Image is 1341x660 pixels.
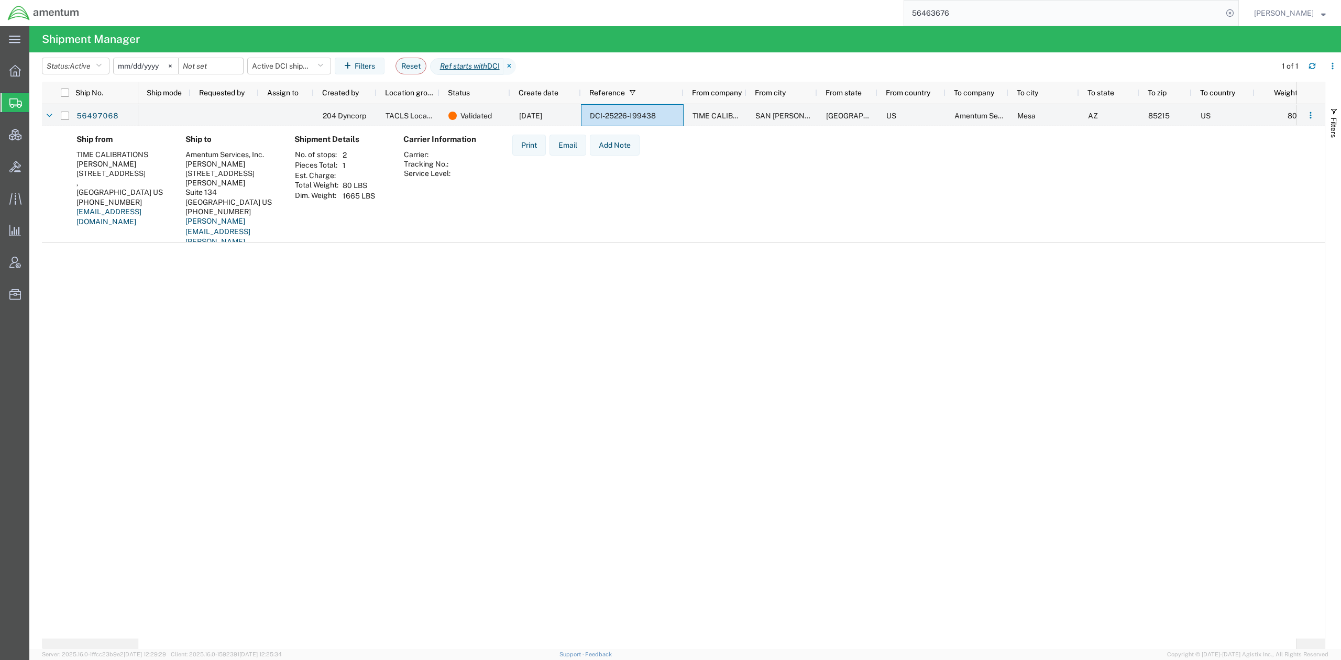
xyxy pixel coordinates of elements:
[185,135,278,144] h4: Ship to
[76,150,169,159] div: TIME CALIBRATIONS
[76,197,169,207] div: [PHONE_NUMBER]
[403,135,487,144] h4: Carrier Information
[590,112,656,120] span: DCI-25226-199438
[559,651,586,657] a: Support
[826,112,901,120] span: TX
[755,112,832,120] span: SAN ANGELO
[395,58,426,74] button: Reset
[339,191,379,201] td: 1665 LBS
[76,188,169,197] div: [GEOGRAPHIC_DATA] US
[1087,89,1114,97] span: To state
[403,169,451,178] th: Service Level:
[1263,89,1298,97] span: Weight
[185,207,278,216] div: [PHONE_NUMBER]
[549,135,586,156] button: Email
[1167,650,1328,659] span: Copyright © [DATE]-[DATE] Agistix Inc., All Rights Reserved
[1201,112,1211,120] span: US
[339,150,379,160] td: 2
[430,58,503,75] span: Ref starts with DCI
[185,169,278,188] div: [STREET_ADDRESS][PERSON_NAME]
[185,188,278,197] div: Suite 134
[589,89,625,97] span: Reference
[76,207,141,226] a: [EMAIL_ADDRESS][DOMAIN_NAME]
[70,62,91,70] span: Active
[147,89,182,97] span: Ship mode
[185,197,278,207] div: [GEOGRAPHIC_DATA] US
[904,1,1223,26] input: Search for shipment number, reference number
[692,89,742,97] span: From company
[1088,112,1098,120] span: AZ
[239,651,282,657] span: [DATE] 12:25:34
[76,108,119,125] a: 56497068
[1254,7,1314,19] span: Jason Champagne
[76,135,169,144] h4: Ship from
[179,58,243,74] input: Not set
[185,217,250,256] a: [PERSON_NAME][EMAIL_ADDRESS][PERSON_NAME][DOMAIN_NAME]
[519,89,558,97] span: Create date
[294,160,339,171] th: Pieces Total:
[76,169,169,178] div: [STREET_ADDRESS]
[7,5,80,21] img: logo
[386,112,461,120] span: TACLS Location Group
[76,159,169,169] div: [PERSON_NAME]
[323,112,366,120] span: 204 Dyncorp
[954,89,994,97] span: To company
[339,180,379,191] td: 80 LBS
[693,112,764,120] span: TIME CALIBRATIONS
[886,112,896,120] span: US
[1148,112,1170,120] span: 85215
[335,58,384,74] button: Filters
[294,191,339,201] th: Dim. Weight:
[42,58,109,74] button: Status:Active
[114,58,178,74] input: Not set
[185,159,278,169] div: [PERSON_NAME]
[339,160,379,171] td: 1
[185,150,278,159] div: Amentum Services, Inc.
[826,89,862,97] span: From state
[42,26,140,52] h4: Shipment Manager
[294,150,339,160] th: No. of stops:
[199,89,245,97] span: Requested by
[322,89,359,97] span: Created by
[1017,89,1038,97] span: To city
[1282,61,1300,72] div: 1 of 1
[42,651,166,657] span: Server: 2025.16.0-1ffcc23b9e2
[448,89,470,97] span: Status
[519,112,542,120] span: 08/14/2025
[1288,112,1297,120] span: 80
[755,89,786,97] span: From city
[1329,117,1338,138] span: Filters
[886,89,930,97] span: From country
[1017,112,1036,120] span: Mesa
[585,651,612,657] a: Feedback
[76,178,169,188] div: ,
[590,135,640,156] button: Add Note
[954,112,1033,120] span: Amentum Services, Inc.
[1148,89,1167,97] span: To zip
[440,61,487,72] i: Ref starts with
[75,89,103,97] span: Ship No.
[512,135,546,156] button: Print
[294,171,339,180] th: Est. Charge:
[403,159,451,169] th: Tracking No.:
[124,651,166,657] span: [DATE] 12:29:29
[1200,89,1235,97] span: To country
[385,89,435,97] span: Location group
[1254,7,1326,19] button: [PERSON_NAME]
[403,150,451,159] th: Carrier:
[460,105,492,127] span: Validated
[171,651,282,657] span: Client: 2025.16.0-1592391
[247,58,331,74] button: Active DCI shipments
[267,89,299,97] span: Assign to
[294,180,339,191] th: Total Weight:
[294,135,387,144] h4: Shipment Details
